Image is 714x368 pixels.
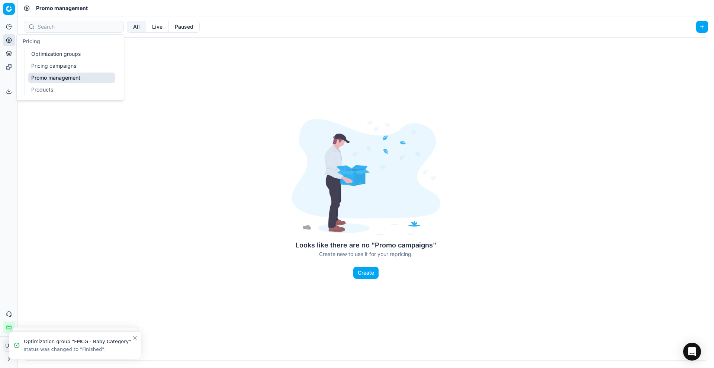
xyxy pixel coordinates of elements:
input: Search [38,23,119,31]
span: Pricing [23,38,40,44]
button: Create [353,267,379,279]
div: Optimization group "FMCG - Baby Category" [24,338,132,345]
nav: breadcrumb [36,4,88,12]
span: Promo management [36,4,88,12]
button: all [127,21,146,33]
div: Looks like there are no "Promo campaigns" [292,240,440,250]
div: Create new to use it for your repricing. [292,250,440,258]
a: Products [28,84,115,95]
span: UA [3,340,15,351]
a: Pricing campaigns [28,61,115,71]
button: paused [169,21,200,33]
div: status was changed to "Finished". [24,346,132,353]
button: Close toast [131,333,139,342]
button: UA [3,340,15,352]
a: Optimization groups [28,49,115,59]
button: live [146,21,169,33]
a: Promo management [28,73,115,83]
div: Open Intercom Messenger [683,343,701,361]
